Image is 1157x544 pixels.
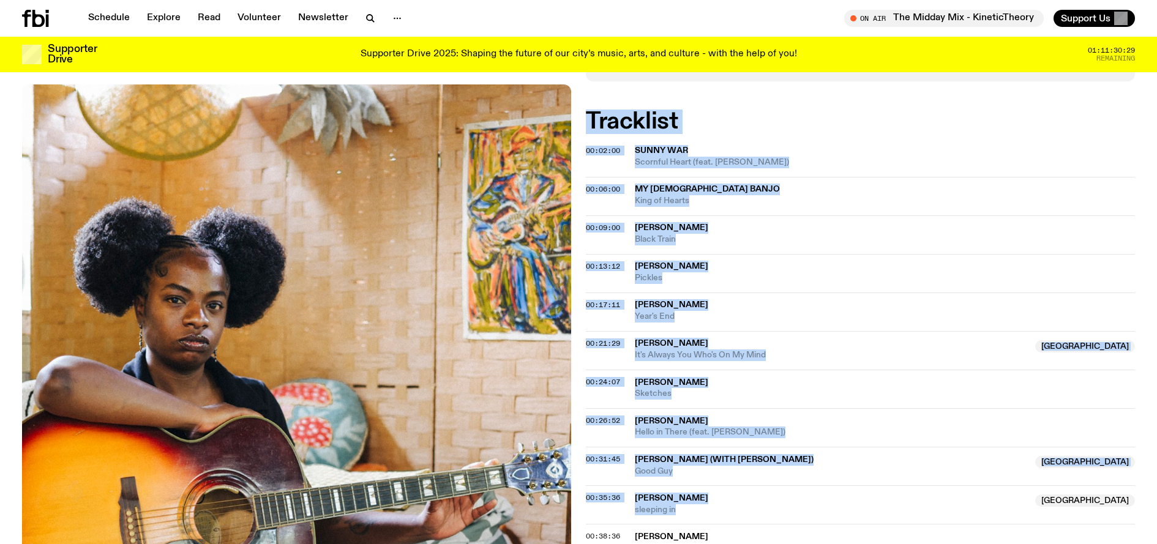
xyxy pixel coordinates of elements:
[635,378,708,387] span: [PERSON_NAME]
[586,454,620,464] span: 00:31:45
[586,494,620,501] button: 00:35:36
[635,349,1028,361] span: It's Always You Who's On My Mind
[635,157,1135,168] span: Scornful Heart (feat. [PERSON_NAME])
[1035,456,1135,468] span: [GEOGRAPHIC_DATA]
[635,146,688,155] span: Sunny War
[586,531,620,541] span: 00:38:36
[635,427,1135,438] span: Hello in There (feat. [PERSON_NAME])
[586,261,620,271] span: 00:13:12
[586,147,620,154] button: 00:02:00
[1054,10,1135,27] button: Support Us
[586,184,620,194] span: 00:06:00
[635,185,780,193] span: My [DEMOGRAPHIC_DATA] Banjo
[1061,13,1110,24] span: Support Us
[586,302,620,308] button: 00:17:11
[635,300,708,309] span: [PERSON_NAME]
[635,494,708,502] span: [PERSON_NAME]
[291,10,356,27] a: Newsletter
[635,195,1135,207] span: King of Hearts
[586,493,620,502] span: 00:35:36
[48,44,97,65] h3: Supporter Drive
[635,311,1135,322] span: Year's End
[635,234,1135,245] span: Black Train
[635,417,708,425] span: [PERSON_NAME]
[635,262,708,270] span: [PERSON_NAME]
[361,49,797,60] p: Supporter Drive 2025: Shaping the future of our city’s music, arts, and culture - with the help o...
[586,223,620,233] span: 00:09:00
[1035,494,1135,507] span: [GEOGRAPHIC_DATA]
[1096,55,1135,62] span: Remaining
[586,111,1135,133] h2: Tracklist
[635,455,814,464] span: [PERSON_NAME] (with [PERSON_NAME])
[1035,340,1135,352] span: [GEOGRAPHIC_DATA]
[586,338,620,348] span: 00:21:29
[190,10,228,27] a: Read
[1088,47,1135,54] span: 01:11:30:29
[586,263,620,270] button: 00:13:12
[586,146,620,155] span: 00:02:00
[586,456,620,463] button: 00:31:45
[586,533,620,540] button: 00:38:36
[635,223,708,232] span: [PERSON_NAME]
[635,532,708,541] span: [PERSON_NAME]
[586,340,620,347] button: 00:21:29
[635,388,1135,400] span: Sketches
[635,466,1028,477] span: Good Guy
[586,300,620,310] span: 00:17:11
[635,272,1135,284] span: Pickles
[586,417,620,424] button: 00:26:52
[586,415,620,425] span: 00:26:52
[635,339,708,348] span: [PERSON_NAME]
[81,10,137,27] a: Schedule
[586,379,620,386] button: 00:24:07
[844,10,1044,27] button: On AirThe Midday Mix - KineticTheory
[140,10,188,27] a: Explore
[586,377,620,387] span: 00:24:07
[230,10,288,27] a: Volunteer
[586,186,620,193] button: 00:06:00
[635,504,1028,516] span: sleeping in
[586,225,620,231] button: 00:09:00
